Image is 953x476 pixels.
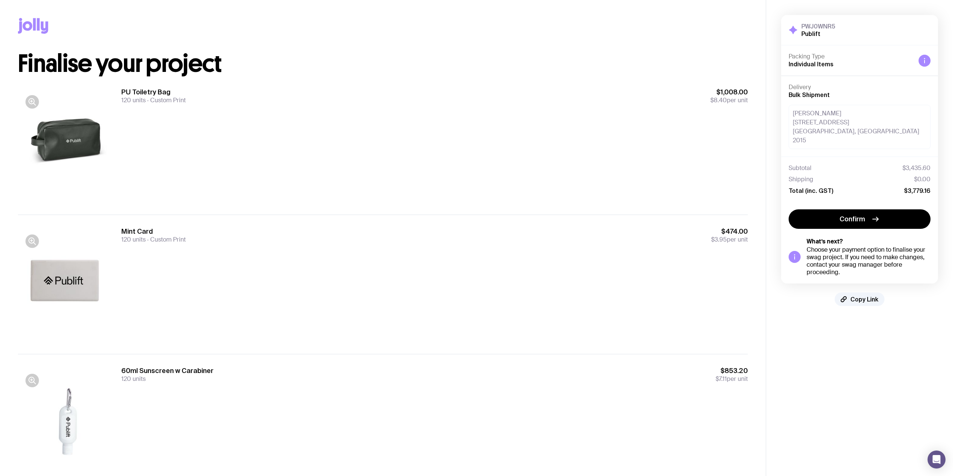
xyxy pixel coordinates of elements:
span: 120 units [121,96,146,104]
span: $8.40 [710,96,727,104]
span: $1,008.00 [710,88,748,97]
h4: Delivery [789,84,931,91]
span: $474.00 [711,227,748,236]
div: [PERSON_NAME] [STREET_ADDRESS] [GEOGRAPHIC_DATA], [GEOGRAPHIC_DATA] 2015 [789,105,931,149]
h2: Publift [801,30,835,37]
span: $3,779.16 [904,187,931,194]
h1: Finalise your project [18,52,748,76]
span: $3.95 [711,236,727,243]
span: Confirm [840,215,865,224]
span: Copy Link [850,295,878,303]
button: Copy Link [835,292,884,306]
span: per unit [711,236,748,243]
span: per unit [710,97,748,104]
h3: PU Toiletry Bag [121,88,186,97]
h3: Mint Card [121,227,186,236]
span: Custom Print [146,96,186,104]
span: Individual Items [789,61,834,67]
span: Subtotal [789,164,811,172]
h5: What’s next? [807,238,931,245]
button: Confirm [789,209,931,229]
span: 120 units [121,236,146,243]
span: $853.20 [716,366,748,375]
h3: PWJ0WNR5 [801,22,835,30]
span: 120 units [121,375,146,383]
span: $7.11 [716,375,727,383]
span: Bulk Shipment [789,91,830,98]
span: $0.00 [914,176,931,183]
span: Shipping [789,176,813,183]
span: $3,435.60 [902,164,931,172]
span: Custom Print [146,236,186,243]
h3: 60ml Sunscreen w Carabiner [121,366,213,375]
span: Total (inc. GST) [789,187,833,194]
span: per unit [716,375,748,383]
div: Open Intercom Messenger [928,451,946,469]
h4: Packing Type [789,53,913,60]
div: Choose your payment option to finalise your swag project. If you need to make changes, contact yo... [807,246,931,276]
